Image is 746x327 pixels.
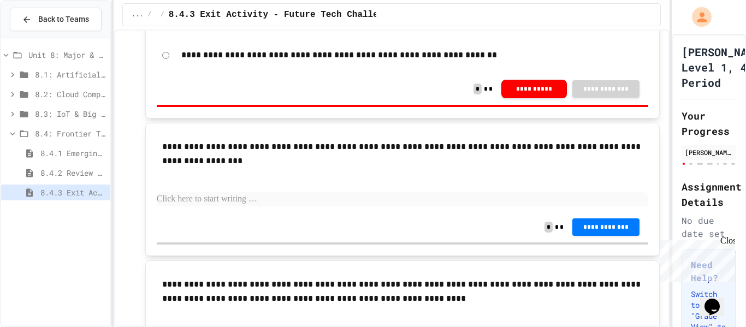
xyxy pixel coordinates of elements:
[35,69,106,80] span: 8.1: Artificial Intelligence Basics
[40,187,106,198] span: 8.4.3 Exit Activity - Future Tech Challenge
[682,214,736,240] div: No due date set
[680,4,714,29] div: My Account
[40,167,106,179] span: 8.4.2 Review - Emerging Technologies: Shaping Our Digital Future
[35,128,106,139] span: 8.4: Frontier Tech Spotlight
[10,8,102,31] button: Back to Teams
[132,10,144,19] span: ...
[40,147,106,159] span: 8.4.1 Emerging Technologies: Shaping Our Digital Future
[682,179,736,210] h2: Assignment Details
[38,14,89,25] span: Back to Teams
[682,108,736,139] h2: Your Progress
[161,10,164,19] span: /
[685,147,733,157] div: [PERSON_NAME]
[700,283,735,316] iframe: chat widget
[35,108,106,120] span: 8.3: IoT & Big Data
[169,8,394,21] span: 8.4.3 Exit Activity - Future Tech Challenge
[4,4,75,69] div: Chat with us now!Close
[28,49,106,61] span: Unit 8: Major & Emerging Technologies
[655,236,735,282] iframe: chat widget
[147,10,151,19] span: /
[35,88,106,100] span: 8.2: Cloud Computing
